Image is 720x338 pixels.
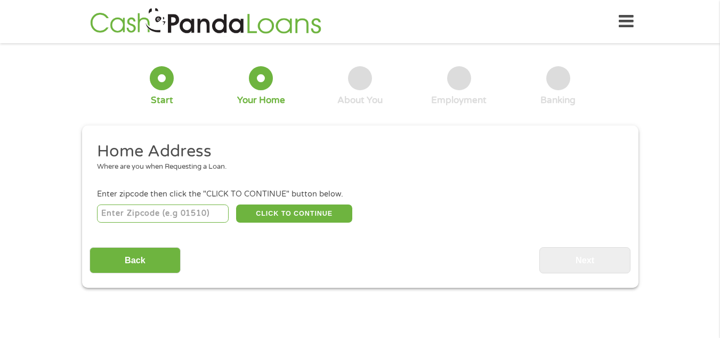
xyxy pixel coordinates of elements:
div: Banking [540,95,576,106]
div: Where are you when Requesting a Loan. [97,162,615,172]
button: CLICK TO CONTINUE [236,205,352,223]
input: Next [539,247,630,273]
input: Back [90,247,181,273]
div: Employment [431,95,487,106]
input: Enter Zipcode (e.g 01510) [97,205,229,223]
div: Your Home [237,95,285,106]
div: Start [151,95,173,106]
img: GetLoanNow Logo [87,6,325,37]
div: About You [337,95,383,106]
h2: Home Address [97,141,615,162]
div: Enter zipcode then click the "CLICK TO CONTINUE" button below. [97,188,622,200]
